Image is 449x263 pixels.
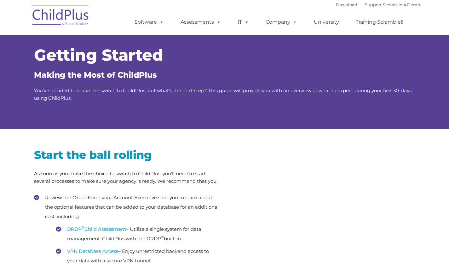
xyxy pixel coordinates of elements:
p: As soon as you make the choice to switch to ChildPlus, you’ll need to start several processes to ... [34,170,220,185]
a: Company [259,16,303,28]
a: VPN Database Access [67,248,118,254]
sup: © [161,235,164,239]
a: Software [128,16,170,28]
span: Getting Started [34,45,163,65]
a: Schedule A Demo [383,2,420,7]
img: ChildPlus by Procare Solutions [29,0,92,32]
a: IT [231,16,255,28]
a: Training Scramble!! [349,16,410,28]
h2: Start the ball rolling [34,148,220,162]
sup: © [82,225,84,230]
span: Making the Most of ChildPlus [34,70,157,80]
a: Assessments [174,16,227,28]
a: Support [365,2,382,7]
span: You’ve decided to make the switch to ChildPlus, but what’s the next step? This guide will provide... [34,87,412,101]
a: Download [336,2,357,7]
font: | [336,2,420,7]
li: – Utilize a single system for data management: ChildPlus with the DRDP built-in. [56,224,220,243]
a: DRDP©Child Assessment [67,226,126,232]
a: University [308,16,345,28]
